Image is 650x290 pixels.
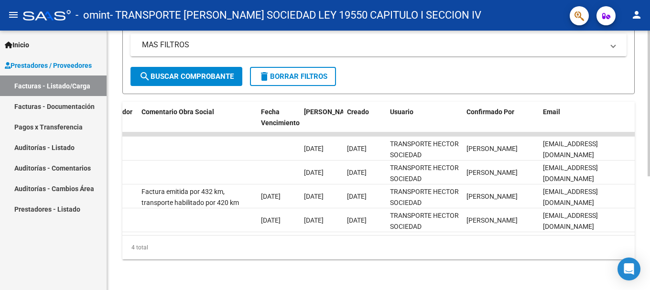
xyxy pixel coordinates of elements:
span: Borrar Filtros [259,72,327,81]
span: [DATE] [261,216,281,224]
span: Comentario Obra Social [141,108,214,116]
span: Factura emitida por 432 km, transporte habilitado por 420 km mensuales. Por favor, refacturar con... [141,188,249,250]
datatable-header-cell: Confirmado Por [463,102,539,144]
span: [PERSON_NAME] [466,193,518,200]
datatable-header-cell: Usuario [386,102,463,144]
button: Buscar Comprobante [130,67,242,86]
span: - omint [76,5,110,26]
span: Usuario [390,108,413,116]
span: TRANSPORTE HECTOR SOCIEDAD TRANSPORTE HECTOR SOCIEDAD [390,212,459,252]
span: Prestadores / Proveedores [5,60,92,71]
span: TRANSPORTE HECTOR SOCIEDAD TRANSPORTE HECTOR SOCIEDAD [390,140,459,180]
mat-icon: search [139,71,151,82]
span: Confirmado Por [466,108,514,116]
span: Fecha Vencimiento [261,108,300,127]
span: [DATE] [347,169,367,176]
span: TRANSPORTE HECTOR SOCIEDAD TRANSPORTE HECTOR SOCIEDAD [390,164,459,204]
span: [PERSON_NAME] [304,108,356,116]
datatable-header-cell: Creado [343,102,386,144]
div: Open Intercom Messenger [617,258,640,280]
span: [DATE] [261,193,281,200]
span: [DATE] [347,193,367,200]
span: [EMAIL_ADDRESS][DOMAIN_NAME] [543,164,598,183]
datatable-header-cell: Comentario Obra Social [138,102,257,144]
span: [EMAIL_ADDRESS][DOMAIN_NAME] [543,212,598,230]
span: [EMAIL_ADDRESS][DOMAIN_NAME] [543,140,598,159]
span: - TRANSPORTE [PERSON_NAME] SOCIEDAD LEY 19550 CAPITULO I SECCION IV [110,5,481,26]
mat-icon: person [631,9,642,21]
span: [PERSON_NAME] [466,169,518,176]
span: [PERSON_NAME] [466,216,518,224]
span: [DATE] [304,169,324,176]
div: 4 total [122,236,635,259]
mat-icon: delete [259,71,270,82]
mat-icon: menu [8,9,19,21]
mat-panel-title: MAS FILTROS [142,40,604,50]
span: [DATE] [347,145,367,152]
span: Inicio [5,40,29,50]
span: Buscar Comprobante [139,72,234,81]
span: [DATE] [304,145,324,152]
span: [PERSON_NAME] [466,145,518,152]
datatable-header-cell: Email [539,102,635,144]
span: [EMAIL_ADDRESS][DOMAIN_NAME] [543,188,598,206]
span: TRANSPORTE HECTOR SOCIEDAD TRANSPORTE HECTOR SOCIEDAD [390,188,459,228]
datatable-header-cell: Fecha Vencimiento [257,102,300,144]
button: Borrar Filtros [250,67,336,86]
span: Creado [347,108,369,116]
span: Email [543,108,560,116]
span: [DATE] [304,193,324,200]
datatable-header-cell: Fecha Confimado [300,102,343,144]
span: [DATE] [347,216,367,224]
span: [DATE] [304,216,324,224]
mat-expansion-panel-header: MAS FILTROS [130,33,627,56]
